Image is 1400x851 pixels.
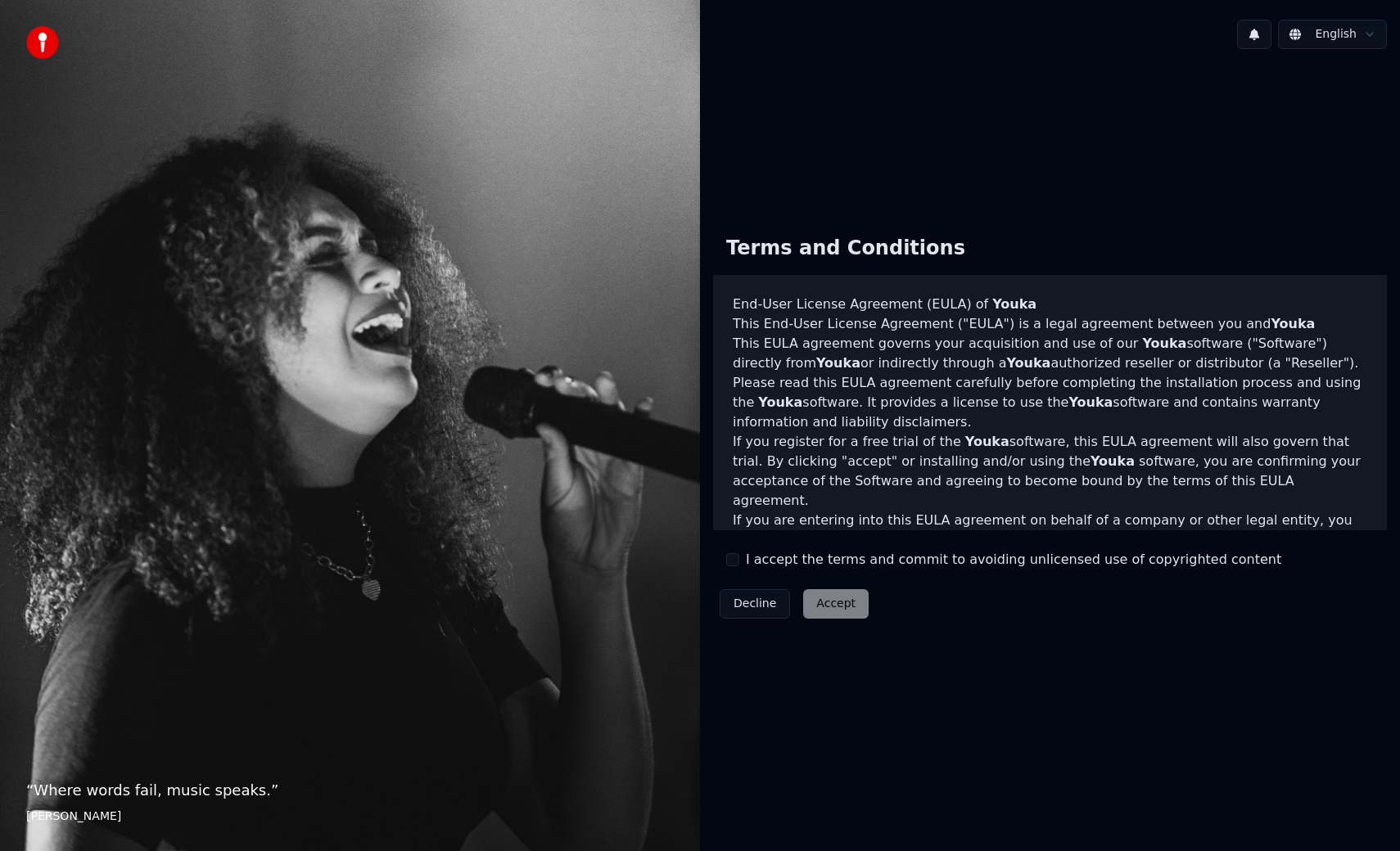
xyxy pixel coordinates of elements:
h3: End-User License Agreement (EULA) of [733,295,1367,314]
div: Terms and Conditions [713,223,978,275]
span: Youka [758,394,802,410]
p: This End-User License Agreement ("EULA") is a legal agreement between you and [733,314,1367,334]
span: Youka [1068,394,1113,410]
p: If you are entering into this EULA agreement on behalf of a company or other legal entity, you re... [733,511,1367,609]
span: Youka [992,296,1036,312]
p: “ Where words fail, music speaks. ” [26,779,674,802]
p: Please read this EULA agreement carefully before completing the installation process and using th... [733,373,1367,432]
span: Youka [1142,335,1186,351]
span: Youka [1006,355,1050,371]
img: youka [26,26,59,59]
span: Youka [816,355,860,371]
label: I accept the terms and commit to avoiding unlicensed use of copyrighted content [746,550,1281,570]
span: Youka [1271,316,1315,331]
p: If you register for a free trial of the software, this EULA agreement will also govern that trial... [733,432,1367,511]
span: Youka [965,434,1009,449]
button: Decline [720,589,790,619]
span: Youka [1091,453,1135,469]
footer: [PERSON_NAME] [26,808,674,825]
p: This EULA agreement governs your acquisition and use of our software ("Software") directly from o... [733,334,1367,373]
